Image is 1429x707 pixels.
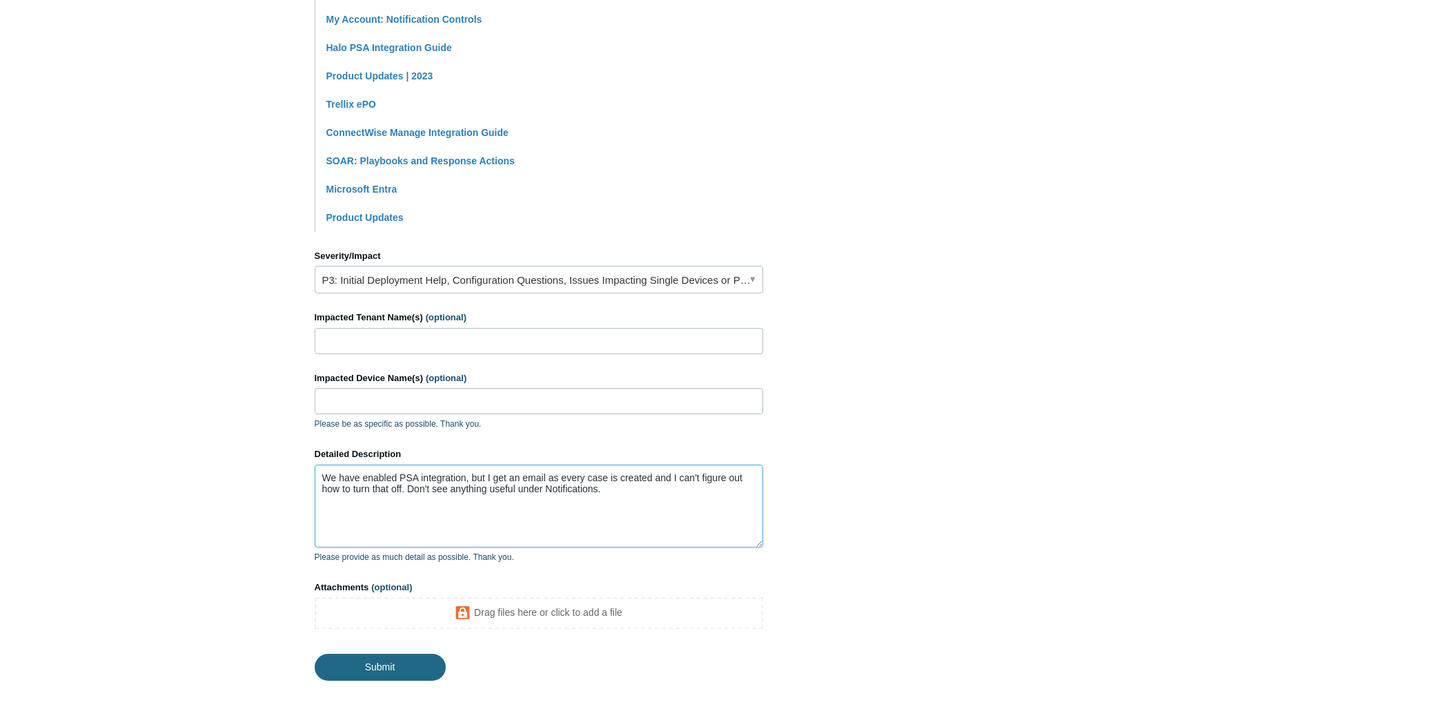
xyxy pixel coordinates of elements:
[326,14,482,25] a: My Account: Notification Controls
[326,212,404,223] a: Product Updates
[315,266,763,293] a: P3: Initial Deployment Help, Configuration Questions, Issues Impacting Single Devices or Past Out...
[326,155,515,166] a: SOAR: Playbooks and Response Actions
[426,373,466,383] span: (optional)
[326,99,376,110] a: Trellix ePO
[315,551,763,563] p: Please provide as much detail as possible. Thank you.
[326,70,433,81] a: Product Updates | 2023
[315,447,763,461] label: Detailed Description
[315,311,763,325] label: Impacted Tenant Name(s)
[315,249,763,263] label: Severity/Impact
[326,127,509,138] a: ConnectWise Manage Integration Guide
[326,184,397,195] a: Microsoft Entra
[315,418,763,430] p: Please be as specific as possible. Thank you.
[426,312,466,322] span: (optional)
[326,42,452,53] a: Halo PSA Integration Guide
[315,371,763,385] label: Impacted Device Name(s)
[315,654,446,680] input: Submit
[371,582,412,592] span: (optional)
[315,581,763,594] label: Attachments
